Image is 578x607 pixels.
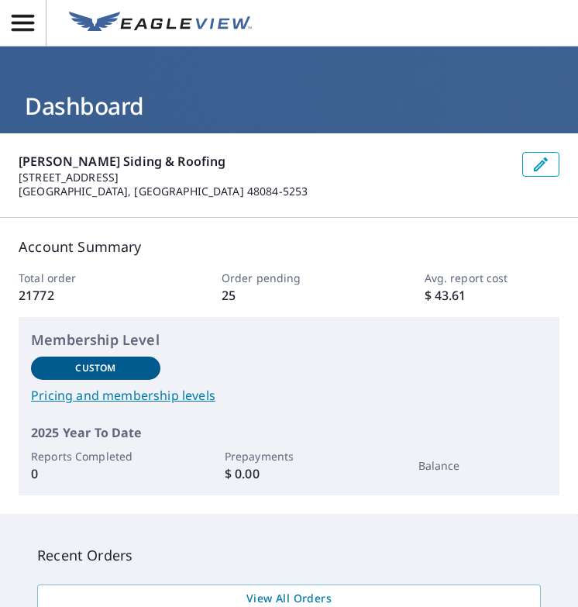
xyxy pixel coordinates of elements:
a: EV Logo [60,2,261,44]
p: Balance [418,457,548,474]
p: Membership Level [31,329,547,350]
p: [GEOGRAPHIC_DATA], [GEOGRAPHIC_DATA] 48084-5253 [19,185,510,198]
p: 25 [222,286,357,305]
p: Prepayments [225,448,354,464]
p: 2025 Year To Date [31,423,547,442]
a: Pricing and membership levels [31,386,547,405]
p: $ 43.61 [425,286,560,305]
p: Order pending [222,270,357,286]
p: 21772 [19,286,154,305]
p: Total order [19,270,154,286]
p: Custom [75,361,115,375]
p: [STREET_ADDRESS] [19,171,510,185]
p: Account Summary [19,236,559,257]
p: [PERSON_NAME] Siding & Roofing [19,152,510,171]
p: $ 0.00 [225,464,354,483]
p: Reports Completed [31,448,160,464]
p: Recent Orders [37,545,541,566]
p: 0 [31,464,160,483]
img: EV Logo [69,12,252,35]
h1: Dashboard [19,90,559,122]
p: Avg. report cost [425,270,560,286]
